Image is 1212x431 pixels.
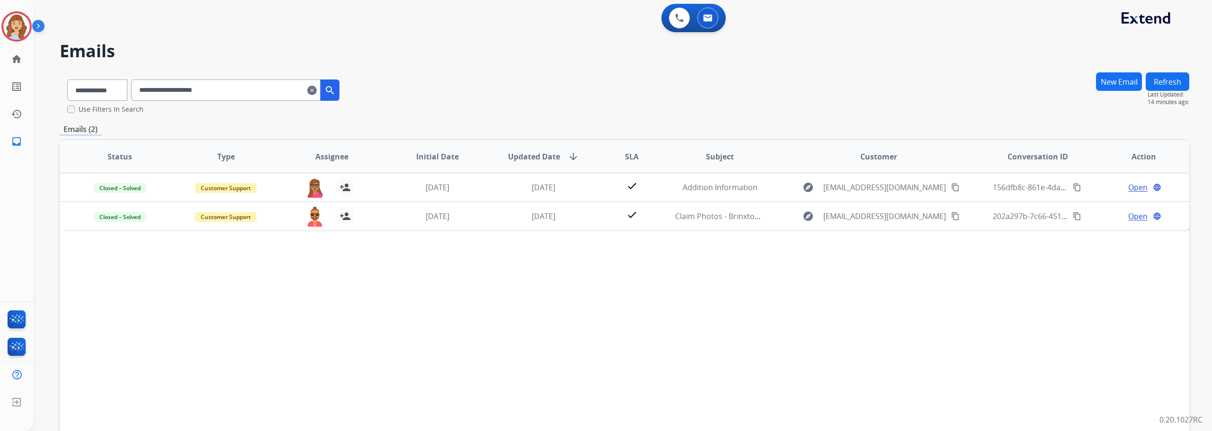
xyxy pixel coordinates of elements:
mat-icon: check [626,209,638,220]
span: [DATE] [532,211,555,221]
span: Open [1128,182,1148,193]
span: [EMAIL_ADDRESS][DOMAIN_NAME] [823,211,946,222]
span: Customer [860,151,897,162]
mat-icon: language [1153,212,1161,220]
mat-icon: person_add [339,211,351,222]
mat-icon: list_alt [11,81,22,92]
mat-icon: language [1153,183,1161,192]
span: [DATE] [426,211,449,221]
span: Subject [706,151,734,162]
mat-icon: home [11,53,22,65]
span: Conversation ID [1007,151,1068,162]
label: Use Filters In Search [79,105,143,114]
button: New Email [1096,72,1142,91]
mat-icon: check [626,180,638,192]
button: Refresh [1146,72,1189,91]
span: [DATE] [532,182,555,193]
th: Action [1083,140,1189,173]
mat-icon: content_copy [951,183,960,192]
img: agent-avatar [305,207,324,227]
mat-icon: search [324,85,336,96]
span: Open [1128,211,1148,222]
span: Updated Date [508,151,560,162]
span: Type [217,151,235,162]
mat-icon: content_copy [1073,212,1081,220]
p: 0.20.1027RC [1159,414,1203,425]
span: Closed – Solved [94,212,146,222]
mat-icon: arrow_downward [568,151,579,162]
span: Claim Photos - Brinxton Dresser [675,211,790,221]
img: avatar [3,13,30,40]
mat-icon: content_copy [951,212,960,220]
span: 202a297b-7c66-4518-89b7-6c577e1d61b4 [993,211,1140,221]
span: 156dfb8c-861e-4da2-92fc-abef5ff1e5a8 [993,182,1131,193]
span: Last Updated: [1148,91,1189,98]
span: Customer Support [195,212,257,222]
span: Addition Information [683,182,757,193]
p: Emails (2) [60,123,101,135]
mat-icon: inbox [11,136,22,147]
mat-icon: clear [307,85,317,96]
mat-icon: content_copy [1073,183,1081,192]
span: Assignee [315,151,348,162]
mat-icon: person_add [339,182,351,193]
mat-icon: explore [802,182,814,193]
span: [EMAIL_ADDRESS][DOMAIN_NAME] [823,182,946,193]
span: Customer Support [195,183,257,193]
mat-icon: explore [802,211,814,222]
img: agent-avatar [305,178,324,198]
span: [DATE] [426,182,449,193]
span: 14 minutes ago [1148,98,1189,106]
h2: Emails [60,42,1189,61]
span: Status [107,151,132,162]
span: Initial Date [416,151,459,162]
span: SLA [625,151,639,162]
span: Closed – Solved [94,183,146,193]
mat-icon: history [11,108,22,120]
